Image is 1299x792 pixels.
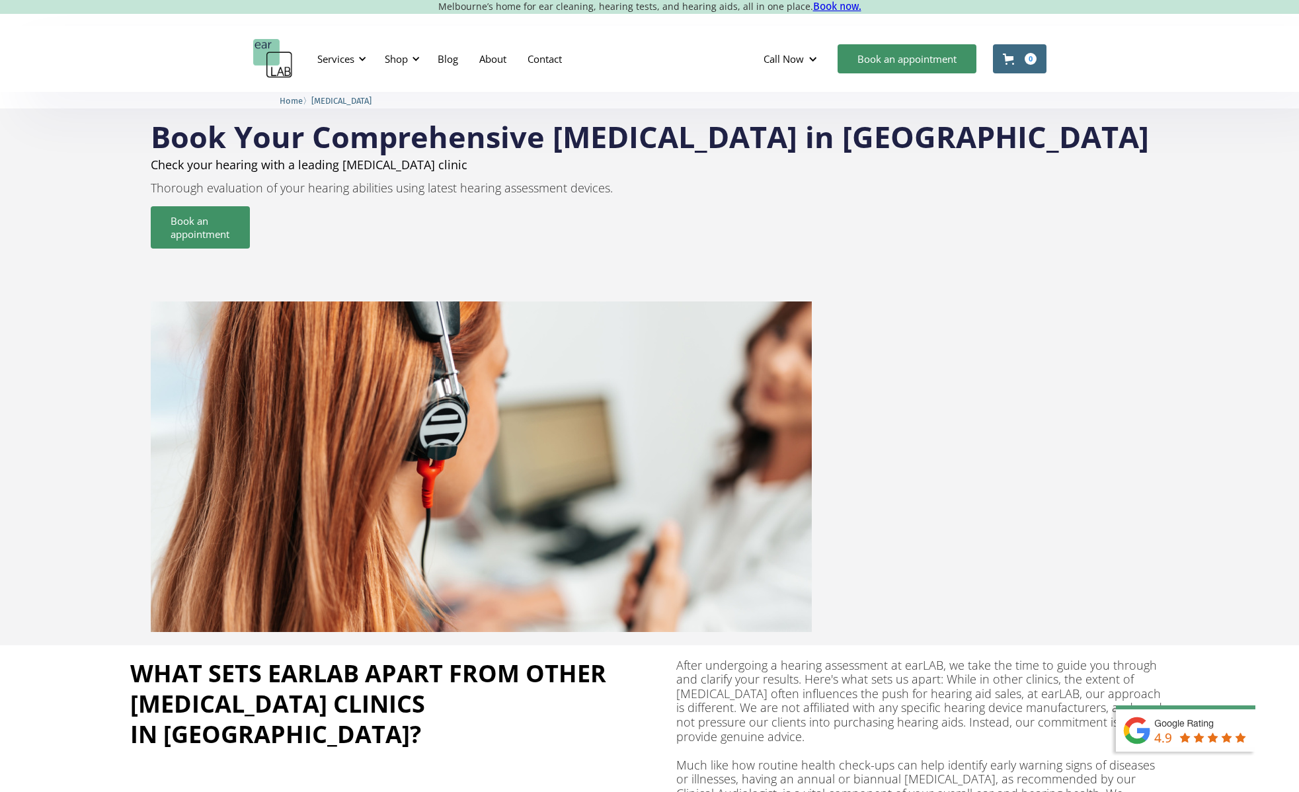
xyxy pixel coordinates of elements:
[309,39,370,79] div: Services
[517,40,572,78] a: Contact
[311,96,372,106] span: [MEDICAL_DATA]
[993,44,1046,73] a: Open cart
[280,94,303,106] a: Home
[1025,53,1037,65] div: 0
[151,122,1149,151] h1: Book Your Comprehensive [MEDICAL_DATA] in [GEOGRAPHIC_DATA]
[151,206,250,249] a: Book an appointment
[130,658,623,750] h2: What sets earLAB apart from other [MEDICAL_DATA] clinics in [GEOGRAPHIC_DATA]?
[753,39,831,79] div: Call Now
[151,181,1149,196] p: Thorough evaluation of your hearing abilities using latest hearing assessment devices.
[385,52,408,65] div: Shop
[311,94,372,106] a: [MEDICAL_DATA]
[469,40,517,78] a: About
[317,52,354,65] div: Services
[151,301,812,632] img: A comprehensive hearing test at earLAB’s clinic in Melbourne
[838,44,976,73] a: Book an appointment
[280,94,311,108] li: 〉
[377,39,424,79] div: Shop
[151,158,1149,171] h2: Check your hearing with a leading [MEDICAL_DATA] clinic
[427,40,469,78] a: Blog
[253,39,293,79] a: home
[280,96,303,106] span: Home
[764,52,804,65] div: Call Now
